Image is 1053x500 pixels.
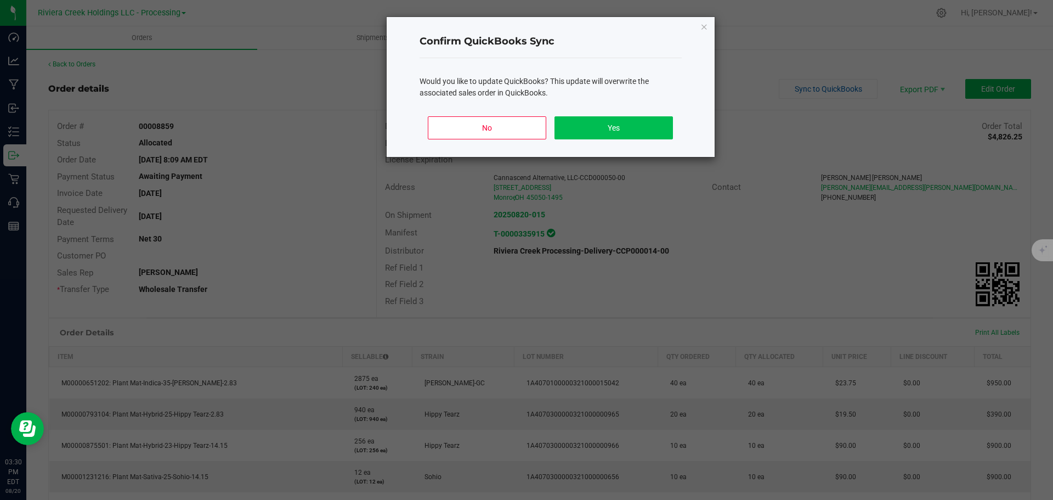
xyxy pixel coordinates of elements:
[11,412,44,445] iframe: Resource center
[420,35,682,49] h4: Confirm QuickBooks Sync
[700,20,708,33] button: Close
[420,76,682,99] div: Would you like to update QuickBooks? This update will overwrite the associated sales order in Qui...
[428,116,546,139] button: No
[554,116,672,139] button: Yes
